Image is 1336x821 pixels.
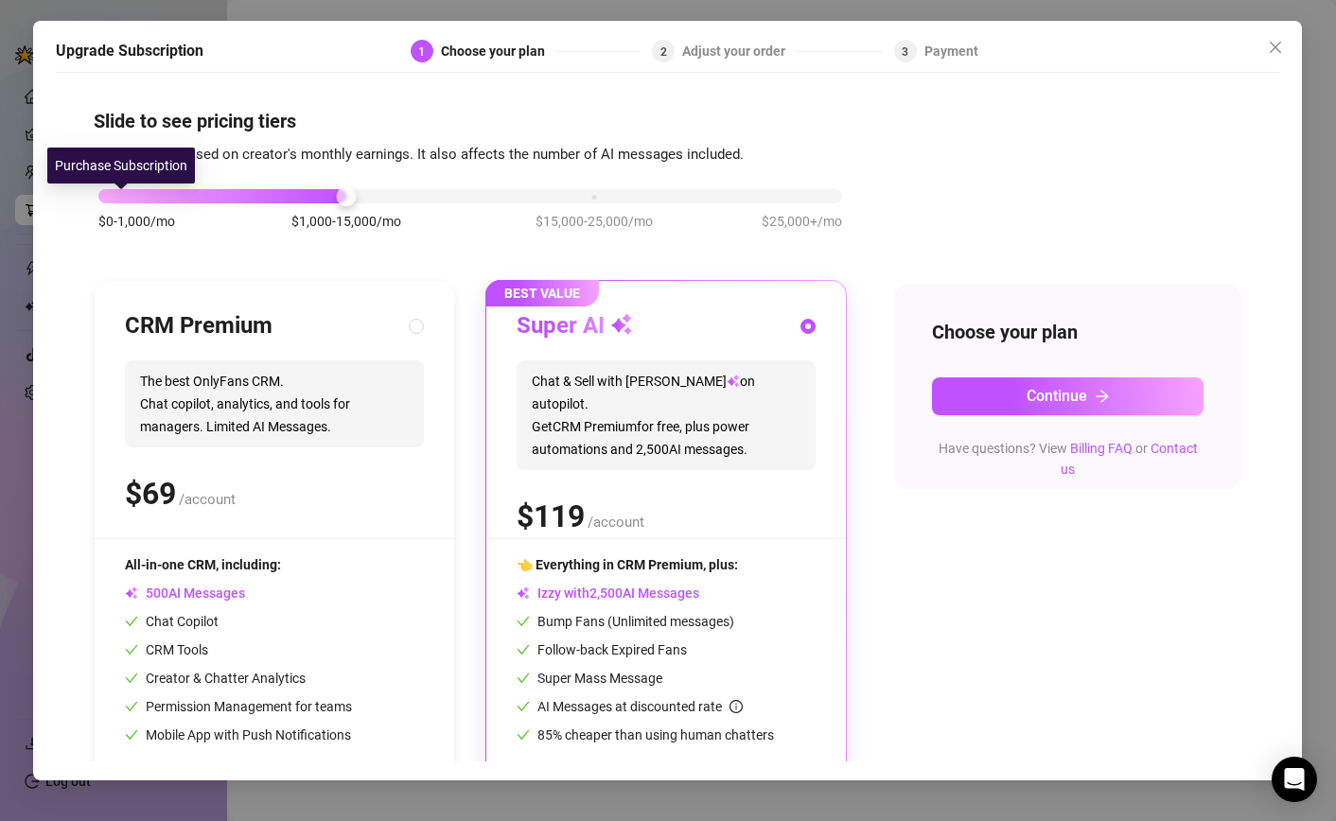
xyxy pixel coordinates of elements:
span: BEST VALUE [485,280,599,306]
h4: Choose your plan [932,318,1204,344]
span: check [125,615,138,628]
span: check [125,728,138,742]
span: $15,000-25,000/mo [536,211,653,232]
h3: Super AI [517,311,633,341]
span: info-circle [730,700,743,713]
span: check [517,643,530,656]
span: CRM Tools [125,642,208,657]
span: Permission Management for teams [125,699,352,714]
span: $ [517,498,585,534]
span: Follow-back Expired Fans [517,642,687,657]
a: Billing FAQ [1070,440,1133,455]
span: $ [125,476,176,512]
span: arrow-right [1095,388,1110,403]
span: check [125,700,138,713]
span: /account [179,491,236,508]
span: The best OnlyFans CRM. Chat copilot, analytics, and tools for managers. Limited AI Messages. [125,360,424,447]
span: $1,000-15,000/mo [291,211,401,232]
span: AI Messages [125,585,245,601]
span: 👈 Everything in CRM Premium, plus: [517,557,738,572]
span: 3 [902,44,908,58]
span: Continue [1027,387,1087,405]
span: All-in-one CRM, including: [125,557,281,572]
span: check [517,728,530,742]
span: 2 [660,44,667,58]
span: check [125,643,138,656]
button: Continuearrow-right [932,376,1204,414]
span: Chat & Sell with [PERSON_NAME] on autopilot. Get CRM Premium for free, plus power automations and... [517,360,816,470]
div: Adjust your order [682,40,797,62]
div: Choose your plan [441,40,556,62]
span: $0-1,000/mo [98,211,175,232]
span: Show Full Features List [148,760,284,776]
div: Payment [924,40,978,62]
div: Open Intercom Messenger [1272,757,1317,802]
h4: Slide to see pricing tiers [94,107,1241,133]
span: Have questions? View or [939,440,1198,476]
span: Izzy with AI Messages [517,585,699,601]
span: /account [588,514,644,531]
span: Creator & Chatter Analytics [125,671,306,686]
span: check [517,672,530,685]
button: Close [1261,32,1292,62]
span: close [1269,40,1284,55]
h5: Upgrade Subscription [56,40,203,62]
span: check [517,700,530,713]
h3: CRM Premium [125,311,272,341]
a: Contact us [1061,440,1198,476]
span: 85% cheaper than using human chatters [517,727,774,742]
span: Super Mass Message [517,671,662,686]
span: Mobile App with Push Notifications [125,727,351,742]
span: check [517,615,530,628]
span: check [125,672,138,685]
span: 1 [418,44,425,58]
span: Bump Fans (Unlimited messages) [517,614,734,629]
span: Chat Copilot [125,614,219,629]
span: collapsed [125,761,136,773]
span: Close [1261,40,1292,55]
span: Our pricing is based on creator's monthly earnings. It also affects the number of AI messages inc... [94,145,744,162]
div: Show Full Features List [125,745,424,790]
span: $25,000+/mo [762,211,842,232]
span: AI Messages at discounted rate [537,699,743,714]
